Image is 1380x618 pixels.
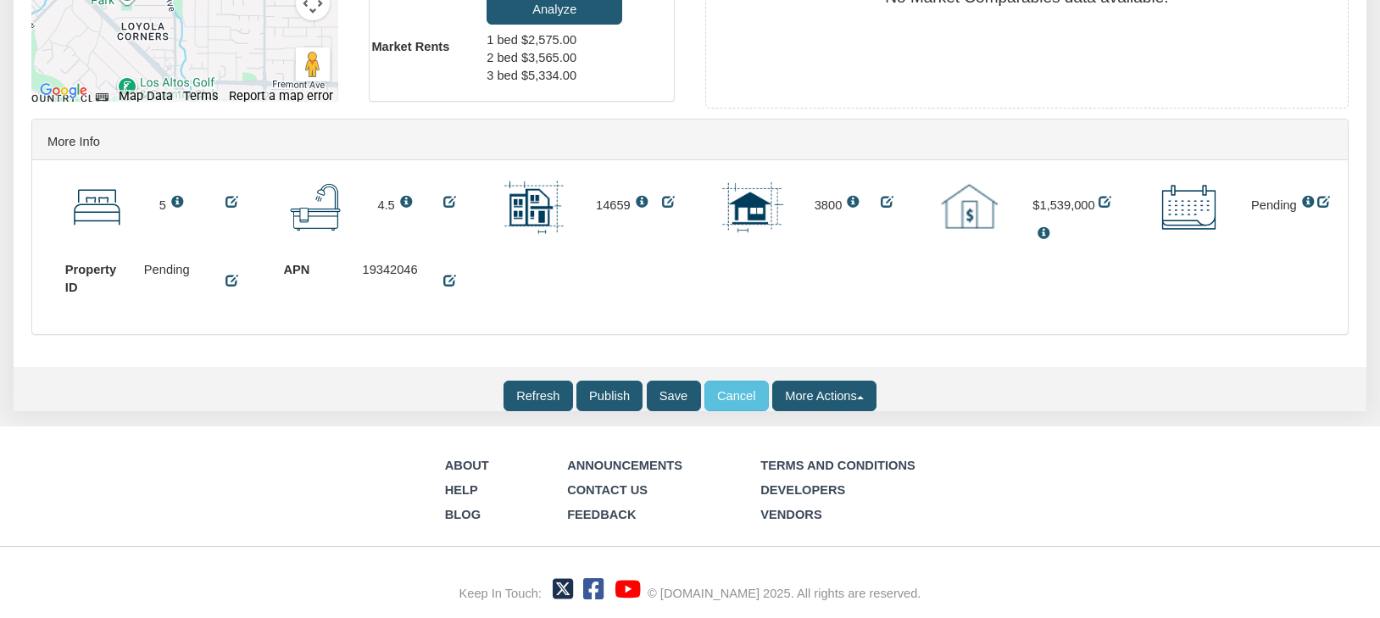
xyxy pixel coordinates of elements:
p: Pending [144,254,190,287]
a: Open this area in Google Maps (opens a new window) [36,80,92,102]
img: sold_price.png [938,175,1002,239]
input: Refresh [504,381,573,411]
a: About [445,459,489,472]
img: bath.png [283,175,347,239]
div: 3 bed $5,334.00 [487,67,656,85]
a: Announcements [567,459,682,472]
button: Keyboard shortcuts [96,90,108,102]
a: Blog [445,508,481,521]
a: More Info [47,135,100,148]
p: 5 [159,189,166,221]
label: APN [269,254,363,287]
input: Save [647,381,701,411]
button: Drag Pegman onto the map to open Street View [296,47,330,81]
a: Feedback [567,508,636,521]
label: Market Rents [371,31,471,56]
p: 19342046 [362,254,417,287]
a: Developers [760,483,845,497]
p: 4.5 [377,189,394,221]
div: Keep In Touch: [459,585,542,603]
img: beds.png [65,175,129,239]
div: 1 bed $2,575.00 [487,31,656,49]
a: Help [445,483,478,497]
a: Contact Us [567,483,648,497]
div: © [DOMAIN_NAME] 2025. All rights are reserved. [648,585,921,603]
p: 3800 [815,189,843,221]
input: Publish [576,381,643,411]
input: Cancel [704,381,769,411]
p: Pending [1251,189,1297,221]
a: Vendors [760,508,821,521]
img: sold_date.png [1157,175,1221,239]
a: Report a map error [229,88,333,103]
img: Google [36,80,92,102]
img: home_size.png [721,175,784,239]
a: Terms and Conditions [760,459,915,472]
a: Terms [183,88,219,103]
p: 14659 [596,189,631,221]
button: Map Data [119,90,173,102]
label: Property ID [50,254,144,303]
div: 2 bed $3,565.00 [487,49,656,67]
img: lot_size.png [502,175,565,239]
button: More Actions [772,381,876,411]
p: $1,539,000 [1032,189,1094,221]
